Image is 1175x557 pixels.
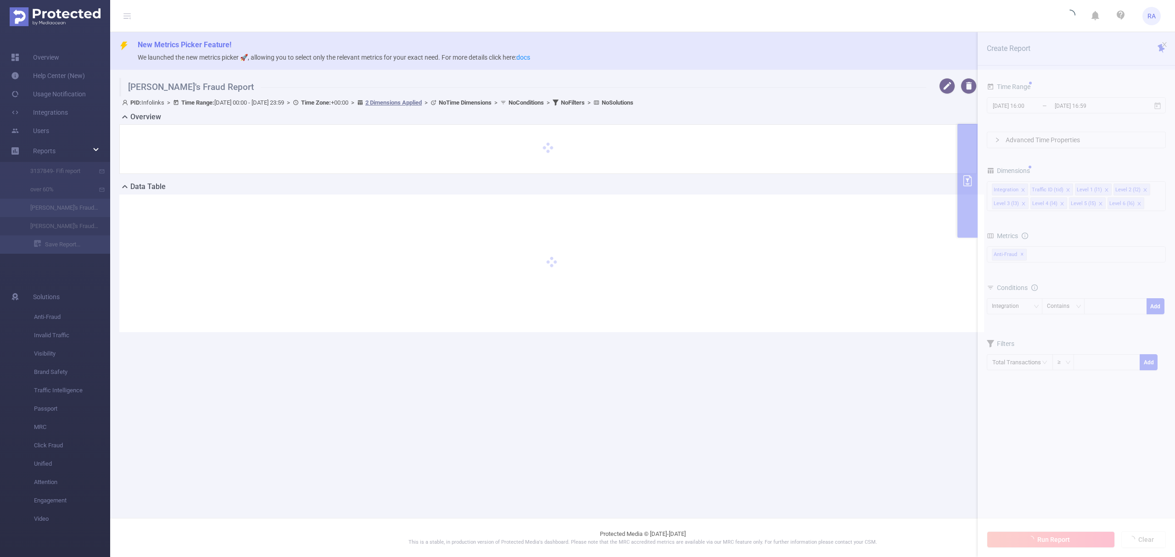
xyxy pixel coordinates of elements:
[544,99,553,106] span: >
[509,99,544,106] b: No Conditions
[10,7,101,26] img: Protected Media
[561,99,585,106] b: No Filters
[130,111,161,123] h2: Overview
[585,99,593,106] span: >
[422,99,431,106] span: >
[11,103,68,122] a: Integrations
[34,308,110,326] span: Anti-Fraud
[33,288,60,306] span: Solutions
[1161,41,1168,48] i: icon: close
[34,510,110,528] span: Video
[11,67,85,85] a: Help Center (New)
[602,99,633,106] b: No Solutions
[348,99,357,106] span: >
[181,99,214,106] b: Time Range:
[130,181,166,192] h2: Data Table
[34,326,110,345] span: Invalid Traffic
[33,147,56,155] span: Reports
[1147,7,1156,25] span: RA
[492,99,500,106] span: >
[11,48,59,67] a: Overview
[1161,39,1168,50] button: icon: close
[34,381,110,400] span: Traffic Intelligence
[301,99,331,106] b: Time Zone:
[365,99,422,106] u: 2 Dimensions Applied
[164,99,173,106] span: >
[119,41,129,50] i: icon: thunderbolt
[516,54,530,61] a: docs
[34,473,110,491] span: Attention
[119,78,926,96] h1: [PERSON_NAME]'s Fraud Report
[122,100,130,106] i: icon: user
[34,418,110,436] span: MRC
[439,99,492,106] b: No Time Dimensions
[133,539,1152,546] p: This is a stable, in production version of Protected Media's dashboard. Please note that the MRC ...
[34,436,110,455] span: Click Fraud
[34,455,110,473] span: Unified
[284,99,293,106] span: >
[34,363,110,381] span: Brand Safety
[34,491,110,510] span: Engagement
[130,99,141,106] b: PID:
[110,518,1175,557] footer: Protected Media © [DATE]-[DATE]
[1064,10,1075,22] i: icon: loading
[33,142,56,160] a: Reports
[11,122,49,140] a: Users
[34,345,110,363] span: Visibility
[34,400,110,418] span: Passport
[138,54,530,61] span: We launched the new metrics picker 🚀, allowing you to select only the relevant metrics for your e...
[11,85,86,103] a: Usage Notification
[122,99,633,106] span: Infolinks [DATE] 00:00 - [DATE] 23:59 +00:00
[138,40,231,49] span: New Metrics Picker Feature!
